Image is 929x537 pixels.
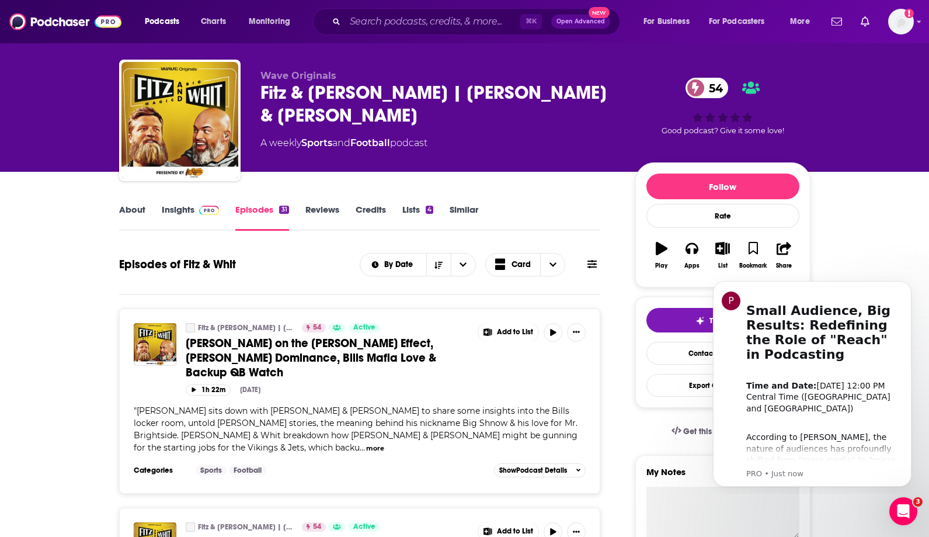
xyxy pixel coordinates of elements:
div: Bookmark [739,262,767,269]
button: Show More Button [567,323,586,342]
button: ShowPodcast Details [494,463,586,477]
div: Share [776,262,792,269]
a: 54 [302,323,326,332]
div: 31 [279,206,288,214]
a: Contact This Podcast [646,342,799,365]
a: Charts [193,12,233,31]
a: Active [349,522,380,532]
span: Monitoring [249,13,290,30]
a: Active [349,323,380,332]
span: [PERSON_NAME] sits down with [PERSON_NAME] & [PERSON_NAME] to share some insights into the Bills ... [134,406,577,453]
button: List [707,234,737,276]
span: Add to List [497,328,533,337]
div: Rate [646,204,799,228]
span: 54 [313,521,321,533]
a: Credits [356,204,386,231]
a: Reviews [305,204,339,231]
label: My Notes [646,466,799,487]
a: Football [229,466,266,475]
span: 3 [913,497,923,507]
span: ⌘ K [520,14,542,29]
span: " [134,406,577,453]
a: Sports [196,466,227,475]
a: InsightsPodchaser Pro [162,204,220,231]
a: Fitz & [PERSON_NAME] | [PERSON_NAME] & [PERSON_NAME] [198,323,294,332]
button: Open AdvancedNew [551,15,610,29]
span: Podcasts [145,13,179,30]
button: Export One-Sheet [646,374,799,397]
span: More [790,13,810,30]
input: Search podcasts, credits, & more... [345,12,520,31]
span: Active [353,521,375,533]
h2: Choose List sort [360,253,476,276]
a: Fitz & Whit | Ryan Fitzpatrick & Andrew Whitworth [186,522,195,532]
button: open menu [451,254,475,276]
button: open menu [635,12,704,31]
a: Sports [301,137,332,148]
a: Show notifications dropdown [856,12,874,32]
a: Lists4 [402,204,433,231]
button: Choose View [485,253,566,276]
button: open menu [360,261,426,269]
a: 54 [302,522,326,532]
span: Wave Originals [260,70,336,81]
span: Get this podcast via API [683,427,774,436]
a: About [119,204,145,231]
button: Show profile menu [888,9,914,34]
svg: Add a profile image [904,9,914,18]
span: 54 [697,78,729,98]
button: open menu [782,12,824,31]
a: [PERSON_NAME] on the [PERSON_NAME] Effect, [PERSON_NAME] Dominance, Bills Mafia Love & Backup QB ... [186,336,469,380]
span: For Business [643,13,690,30]
span: Show Podcast Details [499,466,567,474]
button: Share [768,234,799,276]
span: ... [360,442,365,453]
div: [DATE] [240,386,260,394]
a: Football [350,137,390,148]
div: 54Good podcast? Give it some love! [635,70,810,143]
div: List [718,262,728,269]
a: Similar [450,204,478,231]
button: 1h 22m [186,384,231,396]
button: open menu [241,12,305,31]
a: Fitz & [PERSON_NAME] | [PERSON_NAME] & [PERSON_NAME] [198,522,294,532]
button: open menu [701,12,782,31]
div: 4 [426,206,433,214]
a: Get this podcast via API [662,417,784,446]
a: 54 [686,78,729,98]
a: Fitz & Whit | Ryan Fitzpatrick & Andrew Whitworth [186,323,195,332]
img: Dion Dawkins on the Josh Allen Effect, Myles Garrett’s Dominance, Bills Mafia Love & Backup QB Watch [134,323,176,366]
span: [PERSON_NAME] on the [PERSON_NAME] Effect, [PERSON_NAME] Dominance, Bills Mafia Love & Backup QB ... [186,336,436,380]
button: Play [646,234,677,276]
h1: Episodes of Fitz & Whit [119,257,236,272]
div: A weekly podcast [260,136,427,150]
iframe: Intercom notifications message [695,271,929,494]
span: New [589,7,610,18]
div: Search podcasts, credits, & more... [324,8,631,35]
button: Apps [677,234,707,276]
div: Apps [684,262,700,269]
span: 54 [313,322,321,334]
h3: Categories [134,466,186,475]
button: tell me why sparkleTell Me Why [646,308,799,332]
span: and [332,137,350,148]
a: Podchaser - Follow, Share and Rate Podcasts [9,11,121,33]
span: Add to List [497,527,533,536]
iframe: Intercom live chat [889,497,917,525]
span: By Date [384,261,417,269]
span: Active [353,322,375,334]
span: Logged in as rowan.sullivan [888,9,914,34]
button: Sort Direction [426,254,451,276]
span: For Podcasters [709,13,765,30]
a: Episodes31 [235,204,288,231]
span: Open Advanced [556,19,605,25]
button: open menu [137,12,194,31]
img: Fitz & Whit | Ryan Fitzpatrick & Andrew Whitworth [121,62,238,179]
